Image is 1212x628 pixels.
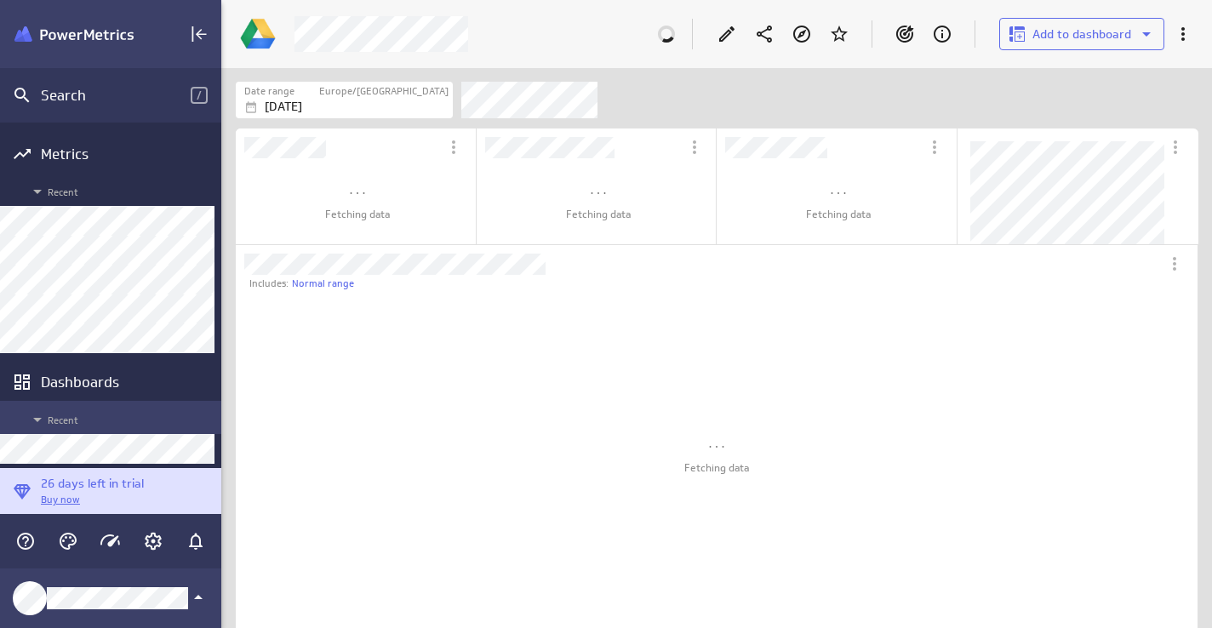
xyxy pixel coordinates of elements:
[750,20,779,49] div: Share
[566,160,631,241] div: Fetching data
[712,20,741,49] div: Edit
[989,18,1164,50] div: Add to dashboard
[566,206,631,221] p: Fetching data
[14,26,134,43] img: Klipfolio PowerMetrics Banner
[58,531,78,551] svg: Themes
[244,84,294,99] label: Date range
[185,20,214,49] div: Collapse
[920,133,949,162] div: More actions
[787,20,816,49] div: Open in Explorer
[143,531,163,551] svg: Account and settings
[27,409,213,430] span: Recent
[461,82,597,118] div: Aging Filter control
[41,145,180,163] div: Metrics
[41,475,144,493] p: 26 days left in trial
[439,133,468,162] div: More actions
[249,277,289,291] p: Includes:
[1032,26,1131,42] span: Add to dashboard
[319,84,449,99] label: Europe/[GEOGRAPHIC_DATA]
[1160,249,1189,278] div: More actions
[806,160,871,241] div: Fetching data
[1164,15,1202,53] div: More actions
[27,181,213,202] span: Recent
[717,128,958,245] div: Switcher Widget
[100,531,121,551] svg: Usage
[890,20,919,49] div: Goals
[221,126,1212,628] div: Dashboard content with 7 widgets
[806,206,871,221] p: Fetching data
[325,160,390,241] div: Fetching data
[265,98,302,116] p: [DATE]
[684,304,749,606] div: Fetching data
[325,206,390,221] p: Fetching data
[54,527,83,556] div: Themes
[236,128,477,245] div: Switcher Widget
[292,277,354,291] a: Normal range
[41,86,191,105] div: Search
[1169,20,1198,49] div: More actions
[41,493,144,507] p: Buy now
[928,20,957,49] div: About
[139,527,168,556] div: Account and settings
[181,527,210,556] div: Notifications
[236,81,1198,118] div: Filters
[477,128,717,245] div: Switcher Widget
[958,128,1198,245] div: Switcher Widget
[236,82,453,118] div: Sep 30 2025 to Sep 30 2025 Europe/London (GMT+1:00)
[191,87,208,104] span: /
[999,18,1164,50] button: Add to dashboard
[41,373,180,391] div: Dashboards
[236,82,453,118] div: Date rangeEurope/[GEOGRAPHIC_DATA][DATE]
[11,527,40,556] div: Help & PowerMetrics Assistant
[825,20,854,49] div: Add to Starred
[240,16,276,52] img: image6554840226126694000.png
[1161,133,1190,162] div: More actions
[684,460,749,475] p: Fetching data
[680,133,709,162] div: More actions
